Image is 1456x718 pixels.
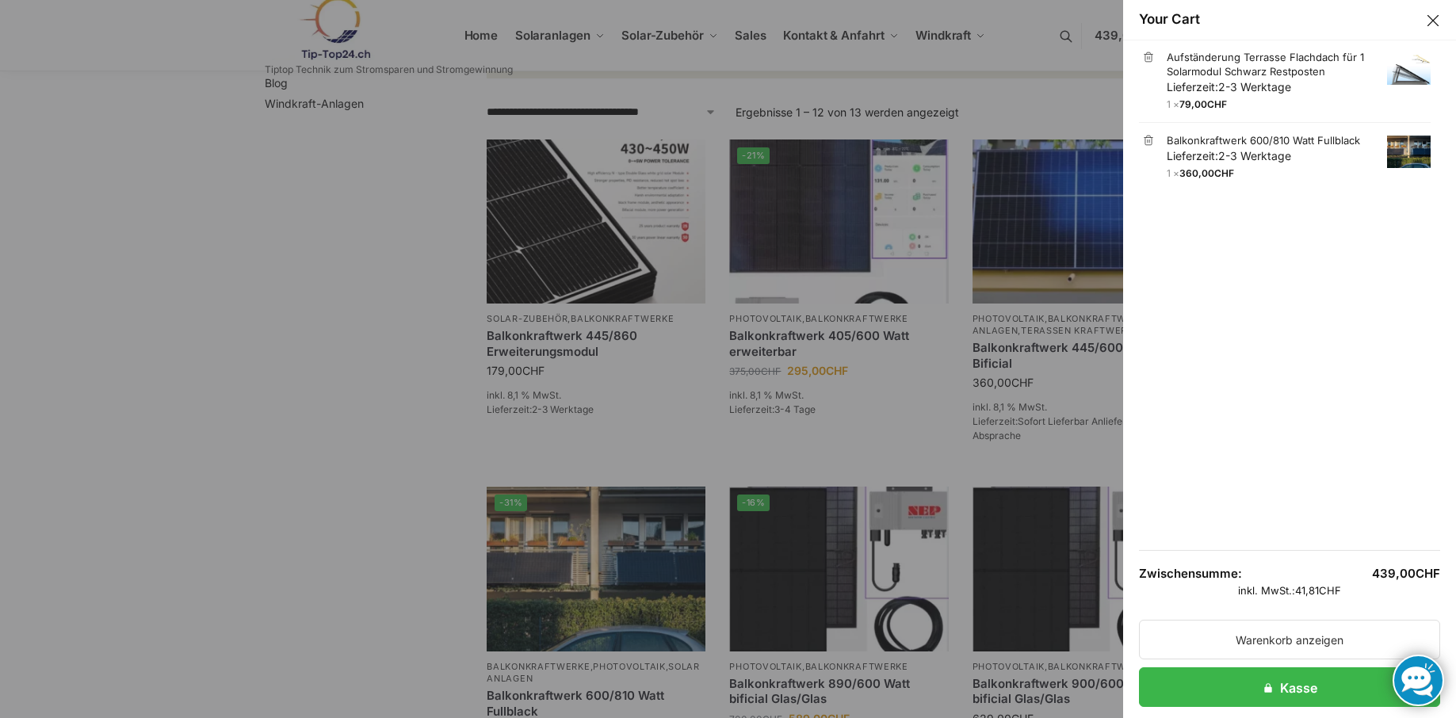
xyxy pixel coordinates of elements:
p: inkl. MwSt.: [1139,583,1440,599]
button: Close drawer [1423,10,1443,31]
span: CHF [1416,566,1440,581]
span: 1 × [1167,167,1431,181]
span: CHF [1319,584,1341,597]
a: Aufständerung Terrasse Flachdach für 1 Solarmodul Schwarz RestpostenLieferzeit: 2-3 Werktage aus ... [1143,52,1154,63]
a: Warenkorb anzeigen [1139,620,1440,659]
a: Kasse [1139,667,1440,707]
div: Your Cart [1139,10,1200,30]
img: 2 Balkonkraftwerke [1387,136,1431,168]
span: 1 × [1167,98,1431,112]
a: Aufständerung Terrasse Flachdach für 1 Solarmodul Schwarz RestpostenLieferzeit:2-3 Werktage [1167,50,1431,95]
a: Balkonkraftwerk 600/810 Watt FullblackLieferzeit:2-3 Werktage [1167,133,1431,164]
strong: Zwischensumme: [1139,565,1242,583]
span: Lieferzeit: [1167,80,1291,94]
bdi: 360,00 [1179,167,1234,179]
span: 2-3 Werktage [1218,80,1291,94]
span: CHF [1214,167,1234,179]
bdi: 439,00 [1372,566,1440,581]
bdi: 79,00 [1179,98,1227,110]
img: Halterung-Terrasse Aufständerung [1387,52,1431,85]
a: Balkonkraftwerk 600/810 Watt FullblackLieferzeit: 2-3 Werktage aus dem Warenkorb entfernen [1143,135,1154,146]
span: Lieferzeit: [1167,149,1291,162]
span: CHF [1207,98,1227,110]
bdi: 41,81 [1295,584,1341,597]
span: 2-3 Werktage [1218,149,1291,162]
